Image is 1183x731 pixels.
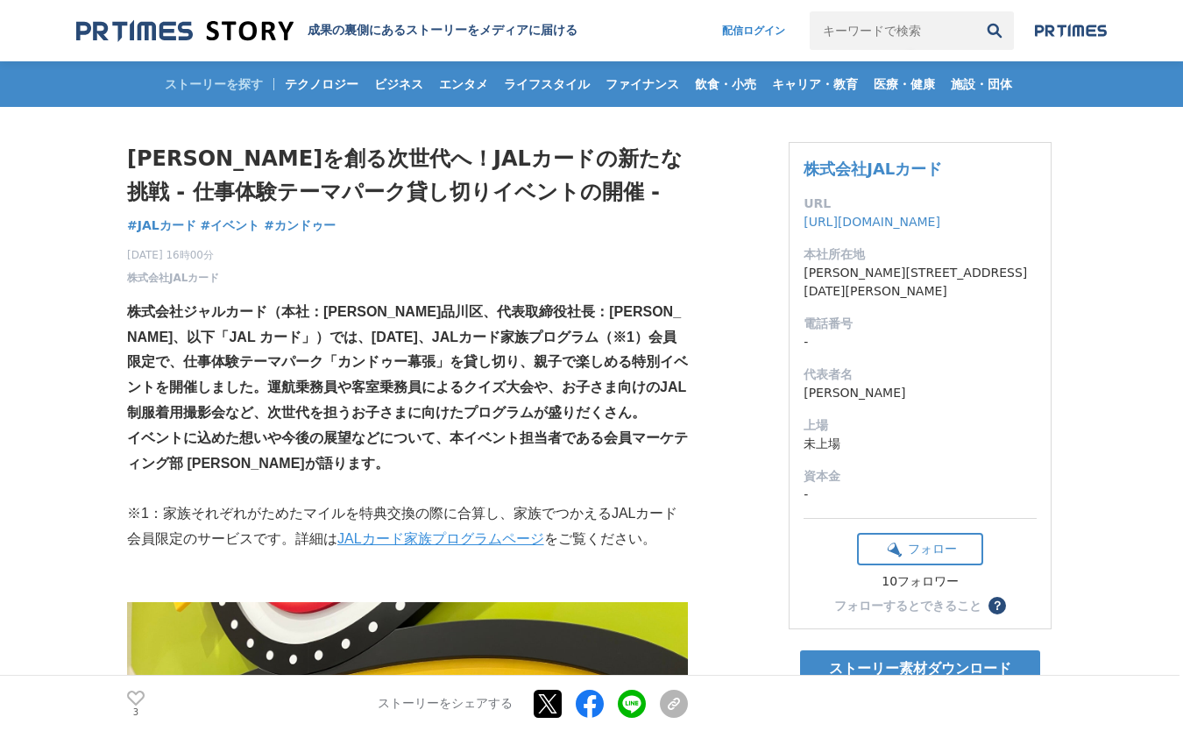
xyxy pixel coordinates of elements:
div: 10フォロワー [857,574,983,590]
a: ファイナンス [599,61,686,107]
span: ライフスタイル [497,76,597,92]
a: テクノロジー [278,61,365,107]
a: キャリア・教育 [765,61,865,107]
a: 医療・健康 [867,61,942,107]
span: [DATE] 16時00分 [127,247,219,263]
a: JALカード家族プログラムページ [337,531,544,546]
a: #カンドゥー [264,216,336,235]
a: 株式会社JALカード [127,270,219,286]
input: キーワードで検索 [810,11,975,50]
dt: 電話番号 [804,315,1037,333]
div: フォローするとできること [834,600,981,612]
strong: イベントに込めた想いや今後の展望などについて、本イベント担当者である会員マーケティング部 [PERSON_NAME]が語ります。 [127,430,688,471]
a: 飲食・小売 [688,61,763,107]
dd: [PERSON_NAME][STREET_ADDRESS][DATE][PERSON_NAME] [804,264,1037,301]
img: prtimes [1035,24,1107,38]
span: 医療・健康 [867,76,942,92]
a: ライフスタイル [497,61,597,107]
a: #JALカード [127,216,196,235]
a: [URL][DOMAIN_NAME] [804,215,940,229]
a: ストーリー素材ダウンロード [800,650,1040,687]
img: 成果の裏側にあるストーリーをメディアに届ける [76,19,294,43]
button: 検索 [975,11,1014,50]
a: #イベント [201,216,260,235]
span: テクノロジー [278,76,365,92]
dt: 資本金 [804,467,1037,486]
span: キャリア・教育 [765,76,865,92]
a: エンタメ [432,61,495,107]
strong: 株式会社ジャルカード（本社：[PERSON_NAME]品川区、代表取締役社長：[PERSON_NAME]、以下「JAL カード」）では、[DATE]、JALカード家族プログラム（※1）会員限定で... [127,304,688,420]
dt: 本社所在地 [804,245,1037,264]
span: ビジネス [367,76,430,92]
button: フォロー [857,533,983,565]
span: #JALカード [127,217,196,233]
a: 施設・団体 [944,61,1019,107]
a: ビジネス [367,61,430,107]
span: エンタメ [432,76,495,92]
dt: 上場 [804,416,1037,435]
span: ？ [991,600,1003,612]
span: ファイナンス [599,76,686,92]
p: ストーリーをシェアする [378,696,513,712]
p: ※1：家族それぞれがためたマイルを特典交換の際に合算し、家族でつかえるJALカード会員限定のサービスです。詳細は をご覧ください。 [127,501,688,552]
dd: - [804,486,1037,504]
span: #イベント [201,217,260,233]
button: ？ [988,597,1006,614]
p: 3 [127,707,145,716]
a: 配信ログイン [705,11,803,50]
a: 成果の裏側にあるストーリーをメディアに届ける 成果の裏側にあるストーリーをメディアに届ける [76,19,577,43]
dd: - [804,333,1037,351]
dt: 代表者名 [804,365,1037,384]
h2: 成果の裏側にあるストーリーをメディアに届ける [308,23,577,39]
dd: 未上場 [804,435,1037,453]
dd: [PERSON_NAME] [804,384,1037,402]
a: 株式会社JALカード [804,160,942,178]
span: 飲食・小売 [688,76,763,92]
span: 施設・団体 [944,76,1019,92]
h1: [PERSON_NAME]を創る次世代へ！JALカードの新たな挑戦 - 仕事体験テーマパーク貸し切りイベントの開催 - [127,142,688,209]
dt: URL [804,195,1037,213]
span: #カンドゥー [264,217,336,233]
